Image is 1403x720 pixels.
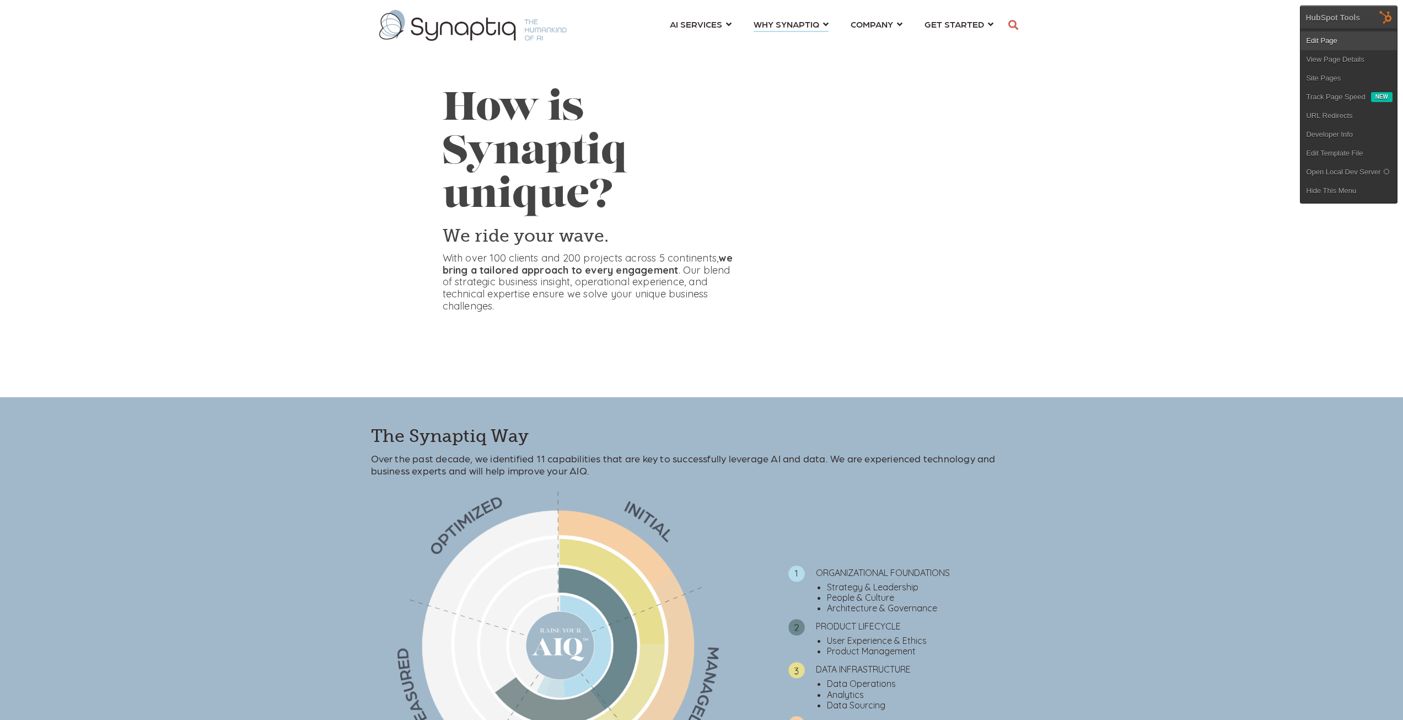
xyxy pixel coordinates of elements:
[443,88,738,220] h1: How is Synaptiq unique?
[827,690,1032,700] li: Analytics
[1300,6,1397,204] div: HubSpot Tools Edit PageView Page DetailsSite Pages Track Page Speed New URL RedirectsDeveloper In...
[851,17,893,31] span: COMPANY
[827,582,1032,593] li: Strategy & Leadership
[1300,163,1397,182] a: Open Local Dev Server
[1300,88,1370,106] a: Track Page Speed
[659,6,1004,45] nav: menu
[827,593,1032,603] li: People & Culture
[788,614,1032,636] li: PRODUCT LIFECYCLE
[788,657,1032,679] li: DATA INFRASTRUCTURE
[443,252,733,276] strong: we bring a tailored approach to every engagement
[1300,50,1397,69] a: View Page Details
[1300,144,1397,163] a: Edit Template File
[443,252,738,312] p: With over 100 clients and 200 projects across 5 continents, . Our blend of strategic business ins...
[827,679,1032,689] li: Data Operations
[1300,106,1397,125] a: URL Redirects
[827,603,1032,614] li: Architecture & Governance
[1300,125,1397,144] a: Developer Info
[1300,69,1397,88] a: Site Pages
[1300,31,1397,50] a: Edit Page
[371,452,1033,476] p: Over the past decade, we identified 11 capabilities that are key to successfully leverage AI and ...
[443,332,558,360] iframe: Embedded CTA
[371,425,1033,448] h3: The Synaptiq Way
[788,560,1032,582] li: ORGANIZATIONAL FOUNDATIONS
[924,17,984,31] span: GET STARTED
[379,10,567,41] img: synaptiq logo-1
[568,332,712,360] iframe: Embedded CTA
[1300,182,1397,200] a: Hide This Menu
[851,14,902,34] a: COMPANY
[754,17,819,31] span: WHY SYNAPTIQ
[1305,13,1360,23] div: HubSpot Tools
[443,225,738,248] h3: We ride your wave.
[827,636,1032,646] li: User Experience & Ethics
[754,14,829,34] a: WHY SYNAPTIQ
[670,14,732,34] a: AI SERVICES
[1371,92,1393,102] div: New
[827,700,1032,711] li: Data Sourcing
[827,646,1032,657] li: Product Management
[670,17,722,31] span: AI SERVICES
[1374,6,1397,29] img: HubSpot Tools Menu Toggle
[924,14,993,34] a: GET STARTED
